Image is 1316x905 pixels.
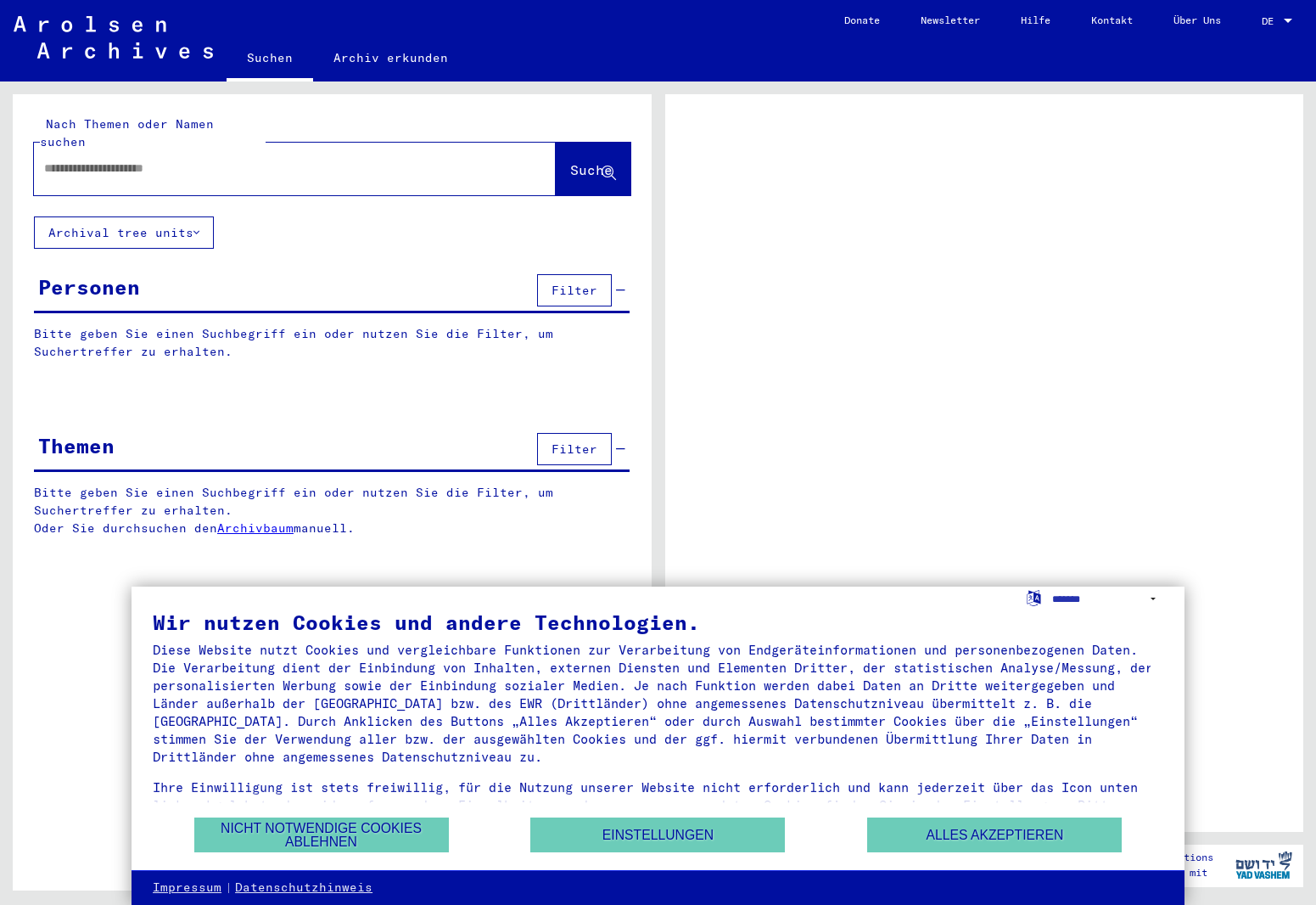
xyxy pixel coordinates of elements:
img: yv_logo.png [1232,844,1296,886]
a: Archivbaum [217,520,294,536]
select: Sprache auswählen [1052,587,1163,611]
span: Filter [552,441,597,457]
button: Nicht notwendige Cookies ablehnen [194,818,449,852]
a: Archiv erkunden [313,37,468,78]
button: Alles akzeptieren [867,818,1122,852]
button: Einstellungen [530,818,785,852]
div: Ihre Einwilligung ist stets freiwillig, für die Nutzung unserer Website nicht erforderlich und ka... [153,779,1163,832]
span: Filter [552,283,597,298]
p: Bitte geben Sie einen Suchbegriff ein oder nutzen Sie die Filter, um Suchertreffer zu erhalten. [34,325,630,361]
button: Archival tree units [34,216,214,249]
img: Arolsen_neg.svg [14,16,213,59]
a: Datenschutzhinweis [235,880,372,897]
button: Filter [537,274,612,306]
label: Sprache auswählen [1025,589,1043,605]
div: Wir nutzen Cookies und andere Technologien. [153,612,1163,632]
span: DE [1262,15,1280,27]
div: Diese Website nutzt Cookies und vergleichbare Funktionen zur Verarbeitung von Endgeräteinformatio... [153,641,1163,766]
a: Impressum [153,880,221,897]
p: Bitte geben Sie einen Suchbegriff ein oder nutzen Sie die Filter, um Suchertreffer zu erhalten. O... [34,484,630,537]
a: Suchen [227,37,313,82]
div: Themen [38,430,115,461]
mat-label: Nach Themen oder Namen suchen [40,116,214,149]
button: Filter [537,433,612,465]
button: Suche [556,143,630,195]
div: Personen [38,272,140,302]
span: Suche [570,161,613,178]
